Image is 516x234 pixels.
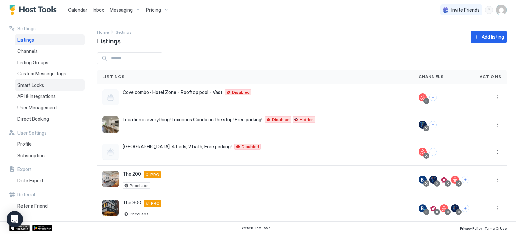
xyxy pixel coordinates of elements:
[493,204,501,212] div: menu
[17,93,56,99] span: API & Integrations
[97,28,109,35] a: Home
[493,93,501,101] button: More options
[17,71,66,77] span: Custom Message Tags
[102,116,119,133] div: listing image
[419,74,444,80] span: Channels
[123,89,222,95] span: Cove combo · Hotel Zone - Rooftop pool - Vast
[116,30,132,35] span: Settings
[32,225,52,231] a: Google Play Store
[7,211,23,227] div: Open Intercom Messenger
[15,200,85,212] a: Refer a Friend
[493,148,501,156] div: menu
[123,171,141,177] span: The 200
[68,6,87,13] a: Calendar
[123,116,262,123] span: Location is everything! Luxurious Condo on the strip! Free parking!
[97,35,121,45] span: Listings
[116,28,132,35] div: Breadcrumb
[123,200,141,206] span: The 300
[150,172,159,178] span: PRO
[108,53,162,64] input: Input Field
[460,226,482,230] span: Privacy Policy
[97,28,109,35] div: Breadcrumb
[17,116,49,122] span: Direct Booking
[17,130,47,136] span: User Settings
[429,121,437,128] button: Connect channels
[451,7,480,13] span: Invite Friends
[9,5,60,15] a: Host Tools Logo
[15,68,85,79] a: Custom Message Tags
[15,102,85,113] a: User Management
[462,176,469,183] button: Connect channels
[17,105,57,111] span: User Management
[17,178,43,184] span: Data Export
[485,226,507,230] span: Terms Of Use
[485,224,507,231] a: Terms Of Use
[102,171,119,187] div: listing image
[496,5,507,15] div: User profile
[485,6,493,14] div: menu
[15,79,85,91] a: Smart Locks
[493,176,501,184] button: More options
[17,82,44,88] span: Smart Locks
[15,45,85,57] a: Channels
[429,148,437,156] button: Connect channels
[97,30,109,35] span: Home
[15,138,85,150] a: Profile
[9,225,30,231] a: App Store
[17,60,48,66] span: Listing Groups
[93,6,104,13] a: Inbox
[17,26,36,32] span: Settings
[15,175,85,187] a: Data Export
[17,141,32,147] span: Profile
[151,200,160,206] span: PRO
[17,153,45,159] span: Subscription
[17,203,48,209] span: Refer a Friend
[102,74,125,80] span: Listings
[17,48,38,54] span: Channels
[102,200,119,216] div: listing image
[15,91,85,102] a: API & Integrations
[493,148,501,156] button: More options
[68,7,87,13] span: Calendar
[17,192,35,198] span: Referral
[242,226,271,230] span: © 2025 Host Tools
[493,93,501,101] div: menu
[462,205,469,212] button: Connect channels
[460,224,482,231] a: Privacy Policy
[15,34,85,46] a: Listings
[15,57,85,68] a: Listing Groups
[93,7,104,13] span: Inbox
[17,166,32,172] span: Export
[471,31,507,43] button: Add listing
[482,33,504,40] div: Add listing
[123,144,232,150] span: [GEOGRAPHIC_DATA], 4 beds, 2 bath, Free parking!
[493,176,501,184] div: menu
[146,7,161,13] span: Pricing
[110,7,133,13] span: Messaging
[116,28,132,35] a: Settings
[493,204,501,212] button: More options
[493,121,501,129] button: More options
[15,113,85,125] a: Direct Booking
[429,94,437,101] button: Connect channels
[15,150,85,161] a: Subscription
[480,74,501,80] span: Actions
[493,121,501,129] div: menu
[17,37,34,43] span: Listings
